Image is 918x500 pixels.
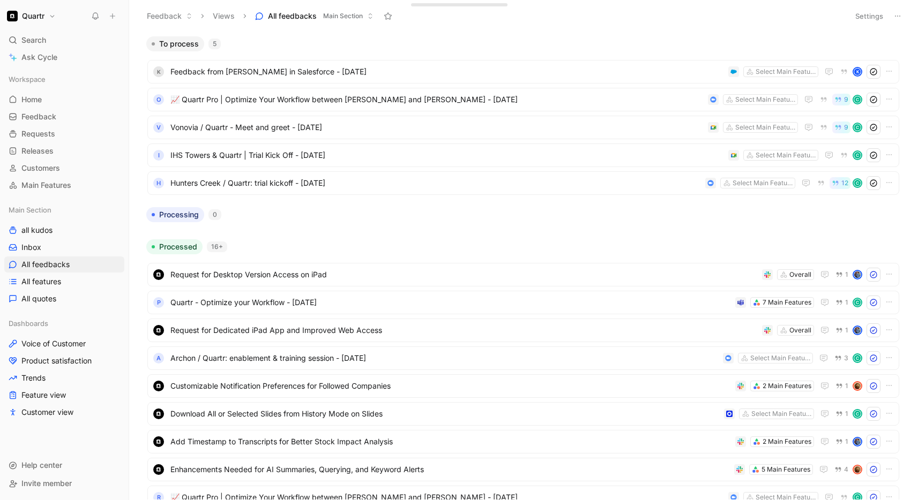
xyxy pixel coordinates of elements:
[833,269,850,281] button: 1
[21,460,62,469] span: Help center
[756,150,816,161] div: Select Main Features
[763,381,811,391] div: 2 Main Features
[142,207,905,231] div: Processing0
[21,276,61,287] span: All features
[4,336,124,352] a: Voice of Customer
[146,239,203,254] button: Processed
[750,353,810,363] div: Select Main Features
[854,410,861,418] div: C
[762,464,810,475] div: 5 Main Features
[21,242,41,253] span: Inbox
[170,65,724,78] span: Feedback from [PERSON_NAME] in Salesforce - [DATE]
[4,202,124,218] div: Main Section
[147,346,899,370] a: AArchon / Quartr: enablement & training session - [DATE]Select Main Features3C
[170,149,724,162] span: IHS Towers & Quartr | Trial Kick Off - [DATE]
[4,274,124,290] a: All features
[170,435,731,448] span: Add Timestamp to Transcripts for Better Stock Impact Analysis
[4,353,124,369] a: Product satisfaction
[4,71,124,87] div: Workspace
[4,256,124,272] a: All feedbacks
[7,11,18,21] img: Quartr
[170,380,731,392] span: Customizable Notification Preferences for Followed Companies
[21,128,55,139] span: Requests
[4,457,124,473] div: Help center
[854,179,861,187] div: C
[153,297,164,308] div: P
[4,239,124,255] a: Inbox
[845,327,848,334] span: 1
[153,122,164,133] div: V
[4,109,124,125] a: Feedback
[147,374,899,398] a: logoCustomizable Notification Preferences for Followed Companies2 Main Features1avatar
[789,269,811,280] div: Overall
[854,299,861,306] div: C
[4,49,124,65] a: Ask Cycle
[832,464,850,475] button: 4
[854,382,861,390] img: avatar
[21,338,86,349] span: Voice of Customer
[854,124,861,131] div: C
[844,124,848,131] span: 9
[9,204,51,215] span: Main Section
[854,466,861,473] img: avatar
[9,74,46,85] span: Workspace
[4,370,124,386] a: Trends
[142,36,905,199] div: To process5
[733,178,793,188] div: Select Main Features
[21,94,42,105] span: Home
[832,94,850,105] button: 9
[789,325,811,336] div: Overall
[21,293,56,304] span: All quotes
[756,66,816,77] div: Select Main Features
[208,39,221,49] div: 5
[147,458,899,481] a: logoEnhancements Needed for AI Summaries, Querying, and Keyword Alerts5 Main Features4avatar
[4,291,124,307] a: All quotes
[4,160,124,176] a: Customers
[170,407,720,420] span: Download All or Selected Slides from History Mode on Slides
[21,259,70,270] span: All feedbacks
[833,436,850,448] button: 1
[21,180,71,191] span: Main Features
[159,39,199,49] span: To process
[4,315,124,331] div: Dashboards
[850,9,888,24] button: Settings
[844,466,848,473] span: 4
[153,353,164,363] div: A
[4,177,124,193] a: Main Features
[153,325,164,336] img: logo
[142,8,197,24] button: Feedback
[21,407,73,418] span: Customer view
[208,8,240,24] button: Views
[845,438,848,445] span: 1
[763,436,811,447] div: 2 Main Features
[147,291,899,314] a: PQuartr - Optimize your Workflow - [DATE]7 Main Features1C
[153,66,164,77] div: K
[735,122,795,133] div: Select Main Features
[4,9,58,24] button: QuartrQuartr
[844,355,848,361] span: 3
[854,438,861,445] img: avatar
[21,373,46,383] span: Trends
[146,207,204,222] button: Processing
[4,387,124,403] a: Feature view
[854,68,861,75] div: K
[4,32,124,48] div: Search
[845,383,848,389] span: 1
[833,408,850,420] button: 1
[153,436,164,447] img: logo
[147,60,899,84] a: KFeedback from [PERSON_NAME] in Salesforce - [DATE]Select Main FeaturesK
[833,297,850,308] button: 1
[147,402,899,426] a: logoDownload All or Selected Slides from History Mode on SlidesSelect Main Features1C
[9,318,48,329] span: Dashboards
[170,121,704,134] span: Vonovia / Quartr - Meet and greet - [DATE]
[854,96,861,103] div: C
[153,150,164,161] div: I
[854,151,861,159] div: C
[4,222,124,238] a: all kudos
[153,464,164,475] img: logo
[153,94,164,105] div: O
[21,390,66,400] span: Feature view
[4,92,124,108] a: Home
[170,296,731,309] span: Quartr - Optimize your Workflow - [DATE]
[4,126,124,142] a: Requests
